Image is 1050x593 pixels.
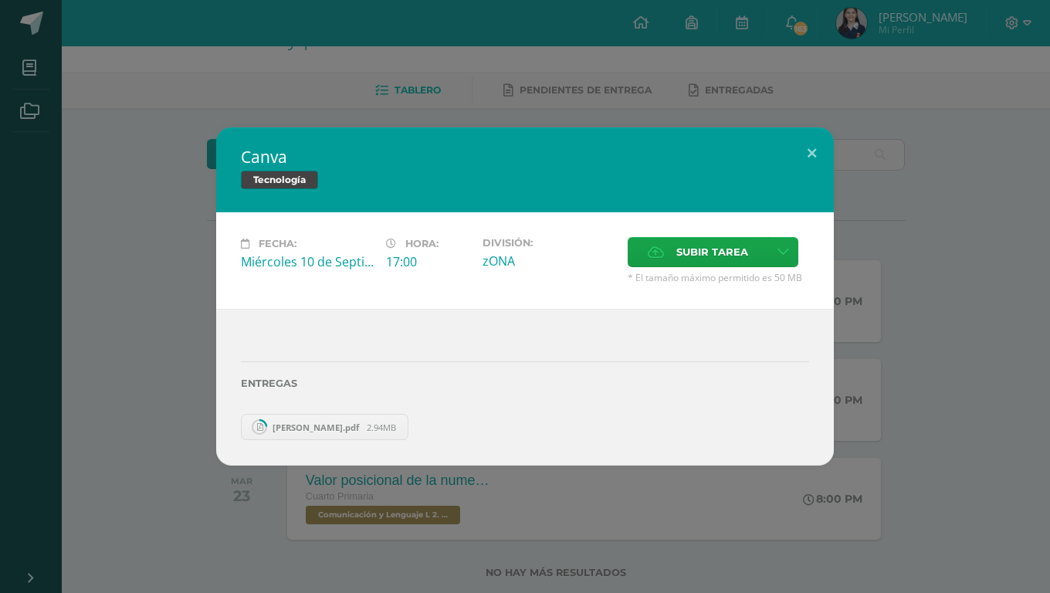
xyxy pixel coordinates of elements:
[386,253,470,270] div: 17:00
[265,422,367,433] span: [PERSON_NAME].pdf
[790,127,834,180] button: Close (Esc)
[483,237,615,249] label: División:
[405,238,439,249] span: Hora:
[367,422,396,433] span: 2.94MB
[483,252,615,269] div: zONA
[241,253,374,270] div: Miércoles 10 de Septiembre
[259,238,296,249] span: Fecha:
[241,146,809,168] h2: Canva
[676,238,748,266] span: Subir tarea
[241,414,408,440] a: Camila lemus.pdf
[241,171,318,189] span: Tecnología
[241,378,809,389] label: Entregas
[628,271,809,284] span: * El tamaño máximo permitido es 50 MB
